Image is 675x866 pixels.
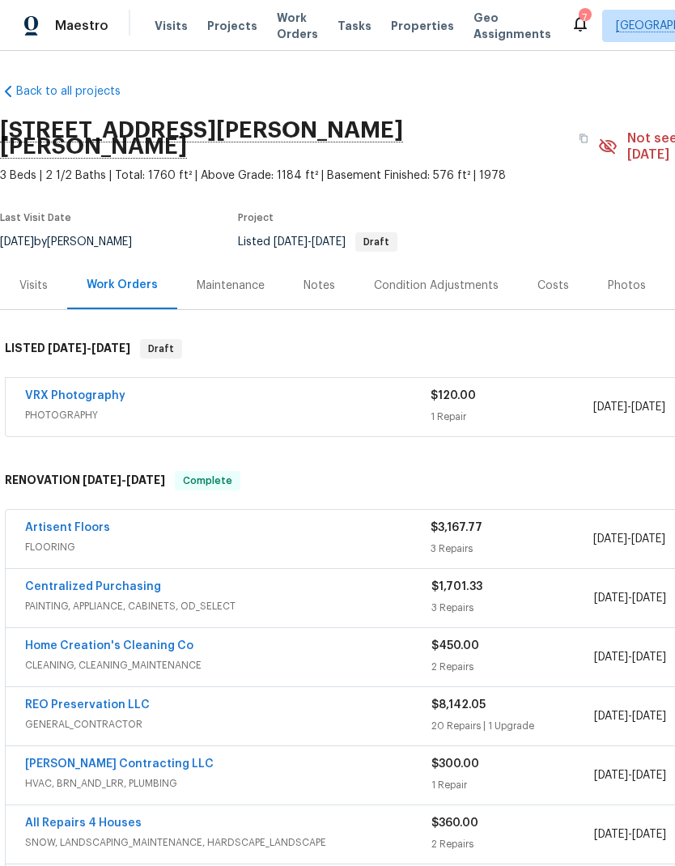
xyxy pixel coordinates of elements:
span: CLEANING, CLEANING_MAINTENANCE [25,657,431,673]
div: 3 Repairs [431,541,592,557]
span: PAINTING, APPLIANCE, CABINETS, OD_SELECT [25,598,431,614]
div: 7 [579,10,590,26]
span: - [594,826,666,843]
div: 20 Repairs | 1 Upgrade [431,718,594,734]
div: 1 Repair [431,777,594,793]
div: Photos [608,278,646,294]
span: [DATE] [632,592,666,604]
span: - [594,708,666,724]
span: - [593,399,665,415]
span: - [274,236,346,248]
span: Maestro [55,18,108,34]
span: Draft [357,237,396,247]
div: Notes [304,278,335,294]
span: $3,167.77 [431,522,482,533]
span: Listed [238,236,397,248]
span: [DATE] [593,533,627,545]
span: $1,701.33 [431,581,482,592]
span: Draft [142,341,180,357]
div: Costs [537,278,569,294]
a: Home Creation's Cleaning Co [25,640,193,652]
span: [DATE] [274,236,308,248]
span: [DATE] [632,770,666,781]
span: [DATE] [631,533,665,545]
div: 2 Repairs [431,659,594,675]
span: - [594,767,666,783]
div: Work Orders [87,277,158,293]
span: Complete [176,473,239,489]
span: - [594,590,666,606]
span: - [83,474,165,486]
span: [DATE] [83,474,121,486]
span: Projects [207,18,257,34]
span: Tasks [337,20,371,32]
div: 2 Repairs [431,836,594,852]
span: Properties [391,18,454,34]
span: [DATE] [91,342,130,354]
div: Maintenance [197,278,265,294]
span: FLOORING [25,539,431,555]
a: Artisent Floors [25,522,110,533]
span: [DATE] [594,592,628,604]
span: Geo Assignments [473,10,551,42]
span: SNOW, LANDSCAPING_MAINTENANCE, HARDSCAPE_LANDSCAPE [25,834,431,851]
span: GENERAL_CONTRACTOR [25,716,431,732]
span: - [594,649,666,665]
span: [DATE] [593,401,627,413]
button: Copy Address [569,124,598,153]
span: $120.00 [431,390,476,401]
span: [DATE] [126,474,165,486]
span: $8,142.05 [431,699,486,711]
span: $360.00 [431,817,478,829]
a: VRX Photography [25,390,125,401]
div: Visits [19,278,48,294]
div: 3 Repairs [431,600,594,616]
span: $450.00 [431,640,479,652]
span: [DATE] [632,829,666,840]
span: [DATE] [48,342,87,354]
a: All Repairs 4 Houses [25,817,142,829]
div: 1 Repair [431,409,592,425]
span: Visits [155,18,188,34]
span: - [593,531,665,547]
span: [DATE] [594,829,628,840]
span: [DATE] [632,711,666,722]
span: HVAC, BRN_AND_LRR, PLUMBING [25,775,431,792]
span: [DATE] [594,770,628,781]
span: Work Orders [277,10,318,42]
h6: RENOVATION [5,471,165,490]
span: [DATE] [632,652,666,663]
a: [PERSON_NAME] Contracting LLC [25,758,214,770]
span: $300.00 [431,758,479,770]
span: PHOTOGRAPHY [25,407,431,423]
span: [DATE] [594,711,628,722]
a: Centralized Purchasing [25,581,161,592]
span: [DATE] [594,652,628,663]
h6: LISTED [5,339,130,359]
span: - [48,342,130,354]
a: REO Preservation LLC [25,699,150,711]
span: Project [238,213,274,223]
span: [DATE] [312,236,346,248]
span: [DATE] [631,401,665,413]
div: Condition Adjustments [374,278,499,294]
